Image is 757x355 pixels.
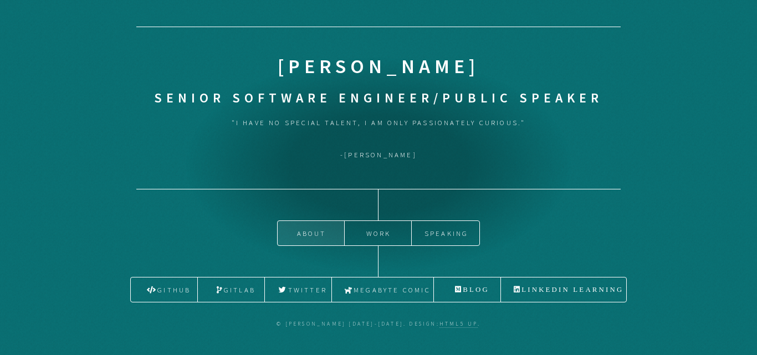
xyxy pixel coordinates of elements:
a: HTML5 UP [439,321,478,328]
p: © [PERSON_NAME] [DATE]-[DATE]. Design: . [18,320,739,329]
a: LinkedIn Learning [501,277,627,302]
a: Megabyte Comic [332,277,433,302]
a: Gitlab [198,277,264,302]
a: Blog [434,277,500,302]
p: -[PERSON_NAME] [154,148,603,162]
a: Github [131,277,197,302]
h2: Senior Software Engineer/Public Speaker [154,89,603,107]
a: Work [345,221,411,245]
h1: [PERSON_NAME] [154,54,603,80]
a: Speaking [412,221,480,245]
p: "I have no special talent, I am only passionately curious." [154,116,603,130]
a: Twitter [265,277,331,302]
a: About [278,221,344,245]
